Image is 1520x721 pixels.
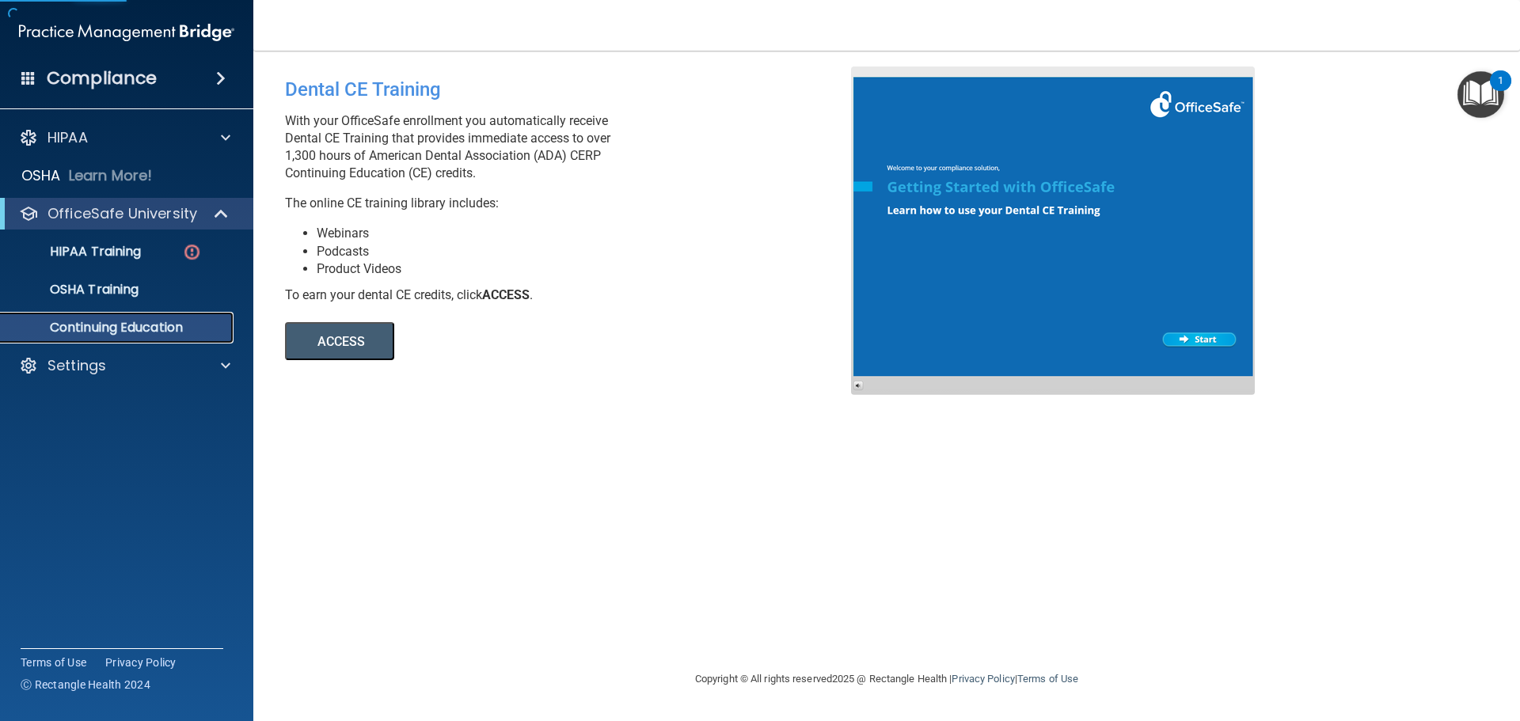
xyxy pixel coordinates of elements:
[69,166,153,185] p: Learn More!
[105,655,177,670] a: Privacy Policy
[19,128,230,147] a: HIPAA
[285,322,394,360] button: ACCESS
[952,673,1014,685] a: Privacy Policy
[10,320,226,336] p: Continuing Education
[1498,81,1503,101] div: 1
[19,17,234,48] img: PMB logo
[19,356,230,375] a: Settings
[285,112,863,182] p: With your OfficeSafe enrollment you automatically receive Dental CE Training that provides immedi...
[19,204,230,223] a: OfficeSafe University
[285,195,863,212] p: The online CE training library includes:
[21,677,150,693] span: Ⓒ Rectangle Health 2024
[47,204,197,223] p: OfficeSafe University
[1246,609,1501,672] iframe: Drift Widget Chat Controller
[10,282,139,298] p: OSHA Training
[285,287,863,304] div: To earn your dental CE credits, click .
[21,655,86,670] a: Terms of Use
[47,128,88,147] p: HIPAA
[47,356,106,375] p: Settings
[285,336,718,348] a: ACCESS
[598,654,1176,704] div: Copyright © All rights reserved 2025 @ Rectangle Health | |
[182,242,202,262] img: danger-circle.6113f641.png
[317,225,863,242] li: Webinars
[21,166,61,185] p: OSHA
[482,287,530,302] b: ACCESS
[1457,71,1504,118] button: Open Resource Center, 1 new notification
[10,244,141,260] p: HIPAA Training
[317,243,863,260] li: Podcasts
[317,260,863,278] li: Product Videos
[47,67,157,89] h4: Compliance
[285,66,863,112] div: Dental CE Training
[1017,673,1078,685] a: Terms of Use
